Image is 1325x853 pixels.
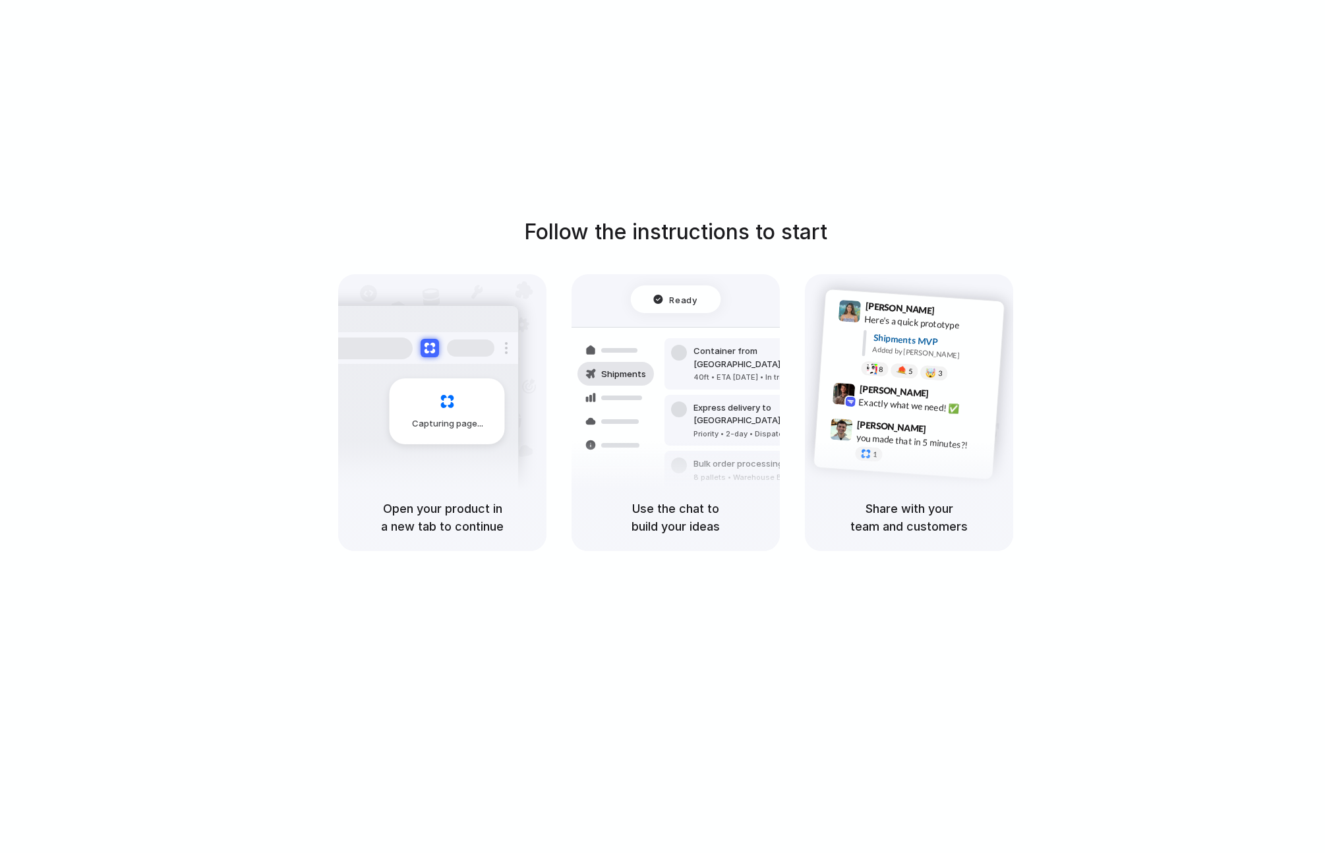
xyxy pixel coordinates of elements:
[587,500,764,535] h5: Use the chat to build your ideas
[693,401,836,427] div: Express delivery to [GEOGRAPHIC_DATA]
[864,312,996,335] div: Here's a quick prototype
[693,472,816,483] div: 8 pallets • Warehouse B • Packed
[693,457,816,471] div: Bulk order processing
[670,293,697,306] span: Ready
[865,299,935,318] span: [PERSON_NAME]
[873,451,877,458] span: 1
[858,396,990,418] div: Exactly what we need! ✅
[930,423,957,439] span: 9:47 AM
[859,382,929,401] span: [PERSON_NAME]
[412,417,485,430] span: Capturing page
[857,417,927,436] span: [PERSON_NAME]
[933,388,960,404] span: 9:42 AM
[939,305,966,321] span: 9:41 AM
[908,368,913,375] span: 5
[872,344,993,363] div: Added by [PERSON_NAME]
[354,500,531,535] h5: Open your product in a new tab to continue
[938,370,943,377] span: 3
[926,368,937,378] div: 🤯
[879,366,883,373] span: 8
[873,331,995,353] div: Shipments MVP
[821,500,997,535] h5: Share with your team and customers
[601,368,646,381] span: Shipments
[524,216,827,248] h1: Follow the instructions to start
[693,372,836,383] div: 40ft • ETA [DATE] • In transit
[693,345,836,370] div: Container from [GEOGRAPHIC_DATA]
[856,431,987,454] div: you made that in 5 minutes?!
[693,428,836,440] div: Priority • 2-day • Dispatched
